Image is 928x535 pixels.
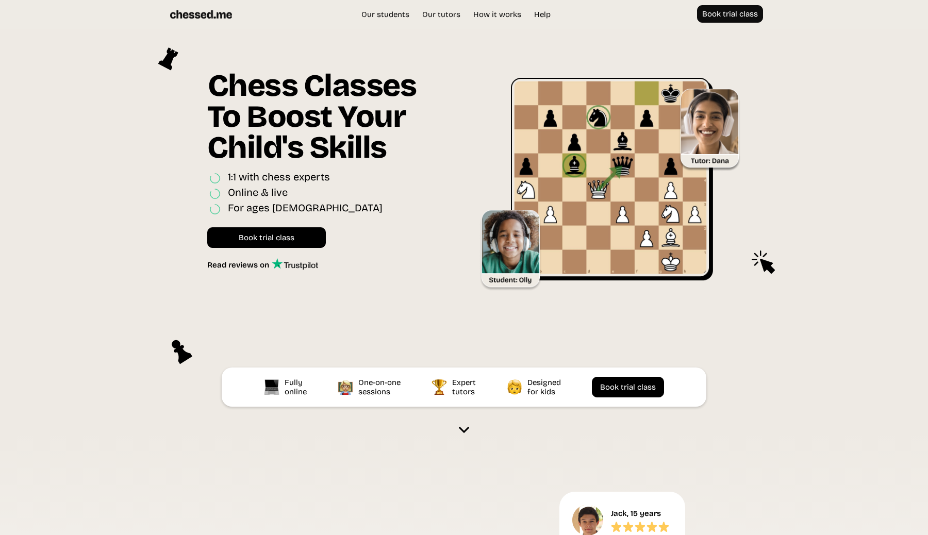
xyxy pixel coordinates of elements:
a: Book trial class [592,377,664,397]
a: Read reviews on [207,258,318,270]
a: Book trial class [697,5,763,23]
div: Jack, 15 years [611,509,664,518]
div: Read reviews on [207,260,272,270]
a: Help [529,9,556,20]
a: Our tutors [417,9,466,20]
a: How it works [468,9,526,20]
div: Designed for kids [527,378,564,396]
div: 1:1 with chess experts [228,171,330,186]
div: For ages [DEMOGRAPHIC_DATA] [228,202,383,216]
div: One-on-one sessions [358,378,403,396]
a: Book trial class [207,227,326,248]
div: Fully online [285,378,309,396]
h1: Chess Classes To Boost Your Child's Skills [207,70,449,171]
div: Expert tutors [452,378,478,396]
a: Our students [356,9,415,20]
div: Online & live [228,186,288,201]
